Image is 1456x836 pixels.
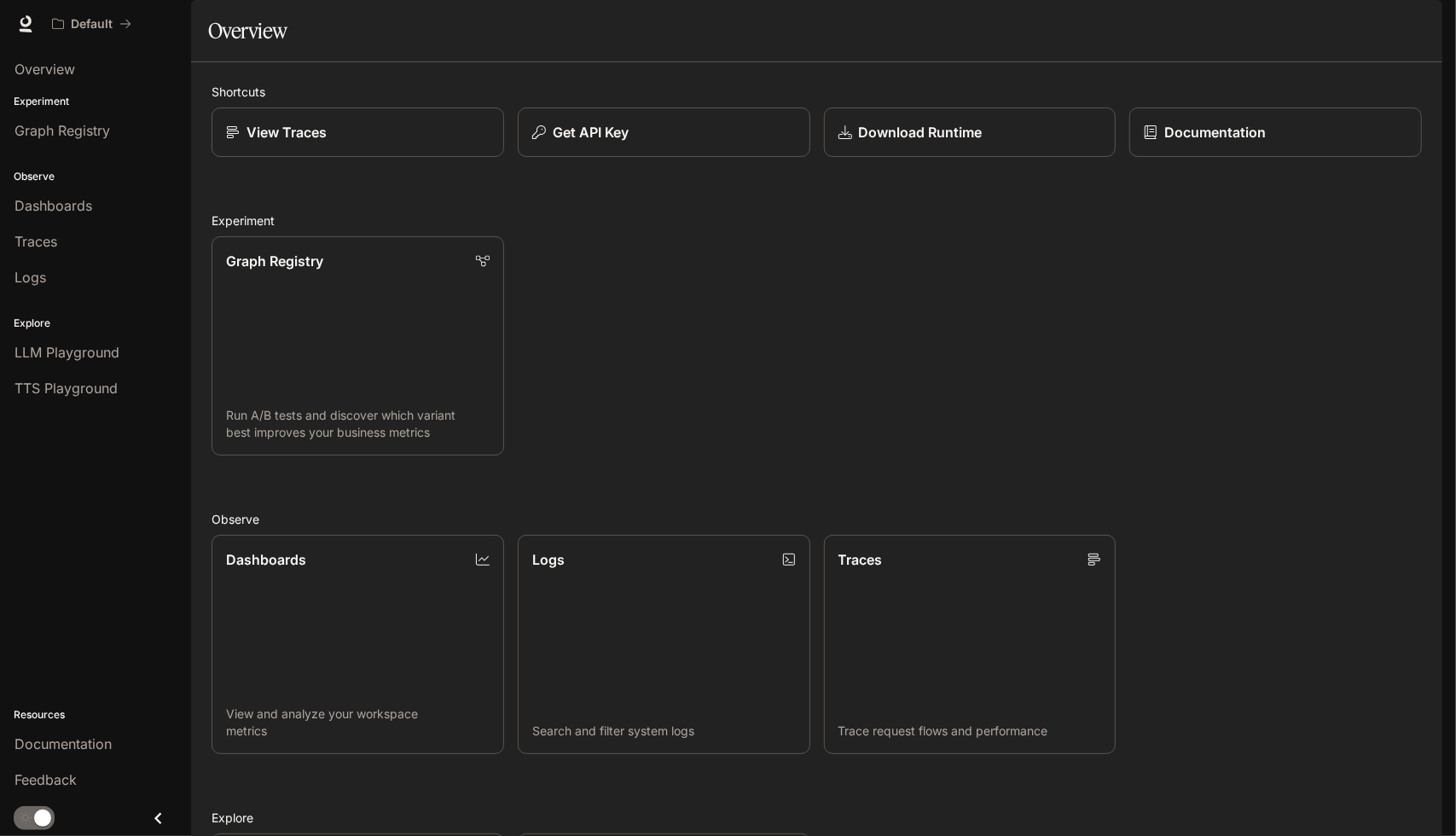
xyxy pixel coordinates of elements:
p: Trace request flows and performance [838,723,1102,740]
p: Logs [532,549,565,570]
p: Run A/B tests and discover which variant best improves your business metrics [226,407,490,441]
p: View and analyze your workspace metrics [226,705,490,740]
p: Documentation [1164,122,1266,142]
button: Get API Key [518,107,810,157]
h2: Shortcuts [212,83,1422,101]
p: Search and filter system logs [532,723,796,740]
p: Graph Registry [226,251,323,271]
a: View Traces [212,107,504,157]
h2: Experiment [212,212,1422,229]
h1: Overview [208,14,287,48]
a: TracesTrace request flows and performance [824,535,1117,754]
h2: Observe [212,510,1422,528]
a: DashboardsView and analyze your workspace metrics [212,535,504,754]
p: Traces [838,549,883,570]
a: Download Runtime [824,107,1117,157]
a: Graph RegistryRun A/B tests and discover which variant best improves your business metrics [212,236,504,456]
button: All workspaces [44,7,139,41]
p: View Traces [247,122,327,142]
p: Get API Key [553,122,629,142]
h2: Explore [212,809,1422,827]
p: Default [71,17,113,32]
p: Dashboards [226,549,306,570]
a: LogsSearch and filter system logs [518,535,810,754]
p: Download Runtime [859,122,983,142]
a: Documentation [1129,107,1422,157]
